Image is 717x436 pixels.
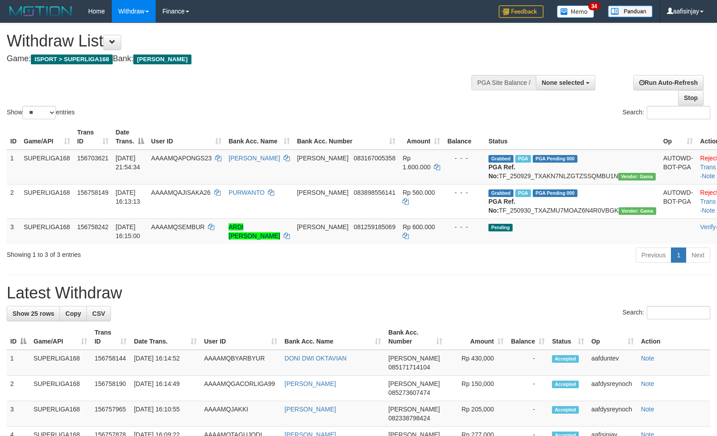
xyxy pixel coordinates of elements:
[588,324,637,350] th: Op: activate to sort column ascending
[297,155,348,162] span: [PERSON_NAME]
[446,401,507,427] td: Rp 205,000
[7,324,30,350] th: ID: activate to sort column descending
[533,155,577,163] span: PGA Pending
[485,184,660,218] td: TF_250930_TXAZMU7MOAZ6N4R0VBGK
[507,376,548,401] td: -
[647,306,710,319] input: Search:
[403,223,435,231] span: Rp 600.000
[388,415,430,422] span: Copy 082338798424 to clipboard
[7,32,469,50] h1: Withdraw List
[354,223,395,231] span: Copy 081259185069 to clipboard
[229,189,265,196] a: PURWANTO
[678,90,704,105] a: Stop
[30,401,91,427] td: SUPERLIGA168
[116,223,140,239] span: [DATE] 16:15:00
[31,54,113,64] span: ISPORT > SUPERLIGA168
[588,350,637,376] td: aafduntev
[284,380,336,387] a: [PERSON_NAME]
[618,173,656,180] span: Vendor URL: https://trx31.1velocity.biz
[7,401,30,427] td: 3
[20,218,74,244] td: SUPERLIGA168
[20,184,74,218] td: SUPERLIGA168
[533,189,577,197] span: PGA Pending
[660,124,697,150] th: Op: activate to sort column ascending
[499,5,543,18] img: Feedback.jpg
[91,350,130,376] td: 156758144
[354,189,395,196] span: Copy 083898556141 to clipboard
[588,2,600,10] span: 34
[20,150,74,184] td: SUPERLIGA168
[552,406,579,414] span: Accepted
[77,189,109,196] span: 156758149
[444,124,485,150] th: Balance
[7,284,710,302] h1: Latest Withdraw
[388,389,430,396] span: Copy 085273607474 to clipboard
[552,381,579,388] span: Accepted
[229,223,280,239] a: ARDI [PERSON_NAME]
[536,75,595,90] button: None selected
[637,324,710,350] th: Action
[446,376,507,401] td: Rp 150,000
[297,189,348,196] span: [PERSON_NAME]
[623,306,710,319] label: Search:
[130,401,200,427] td: [DATE] 16:10:55
[608,5,653,17] img: panduan.png
[446,350,507,376] td: Rp 430,000
[446,324,507,350] th: Amount: activate to sort column ascending
[542,79,584,86] span: None selected
[686,247,710,263] a: Next
[7,376,30,401] td: 2
[660,150,697,184] td: AUTOWD-BOT-PGA
[148,124,225,150] th: User ID: activate to sort column ascending
[447,188,481,197] div: - - -
[641,380,654,387] a: Note
[641,355,654,362] a: Note
[515,189,531,197] span: Marked by aafsoycanthlai
[74,124,112,150] th: Trans ID: activate to sort column ascending
[388,380,440,387] span: [PERSON_NAME]
[229,155,280,162] a: [PERSON_NAME]
[388,406,440,413] span: [PERSON_NAME]
[91,324,130,350] th: Trans ID: activate to sort column ascending
[200,324,281,350] th: User ID: activate to sort column ascending
[59,306,87,321] a: Copy
[200,401,281,427] td: AAAAMQJAKKI
[623,106,710,119] label: Search:
[22,106,56,119] select: Showentries
[488,163,515,180] b: PGA Ref. No:
[200,376,281,401] td: AAAAMQGACORLIGA99
[77,155,109,162] span: 156703621
[488,189,513,197] span: Grabbed
[660,184,697,218] td: AUTOWD-BOT-PGA
[297,223,348,231] span: [PERSON_NAME]
[403,155,430,171] span: Rp 1.600.000
[133,54,191,64] span: [PERSON_NAME]
[112,124,148,150] th: Date Trans.: activate to sort column descending
[488,155,513,163] span: Grabbed
[552,355,579,363] span: Accepted
[588,376,637,401] td: aafdysreynoch
[284,355,347,362] a: DONI DWI OKTAVIAN
[7,124,20,150] th: ID
[284,406,336,413] a: [PERSON_NAME]
[507,401,548,427] td: -
[636,247,671,263] a: Previous
[7,247,292,259] div: Showing 1 to 3 of 3 entries
[225,124,293,150] th: Bank Acc. Name: activate to sort column ascending
[7,350,30,376] td: 1
[200,350,281,376] td: AAAAMQBYARBYUR
[702,172,715,180] a: Note
[557,5,594,18] img: Button%20Memo.svg
[447,154,481,163] div: - - -
[641,406,654,413] a: Note
[7,150,20,184] td: 1
[619,207,656,215] span: Vendor URL: https://trx31.1velocity.biz
[151,155,212,162] span: AAAAMQAPONGS23
[488,198,515,214] b: PGA Ref. No:
[13,310,54,317] span: Show 25 rows
[385,324,446,350] th: Bank Acc. Number: activate to sort column ascending
[86,306,111,321] a: CSV
[507,350,548,376] td: -
[116,155,140,171] span: [DATE] 21:54:34
[488,224,513,231] span: Pending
